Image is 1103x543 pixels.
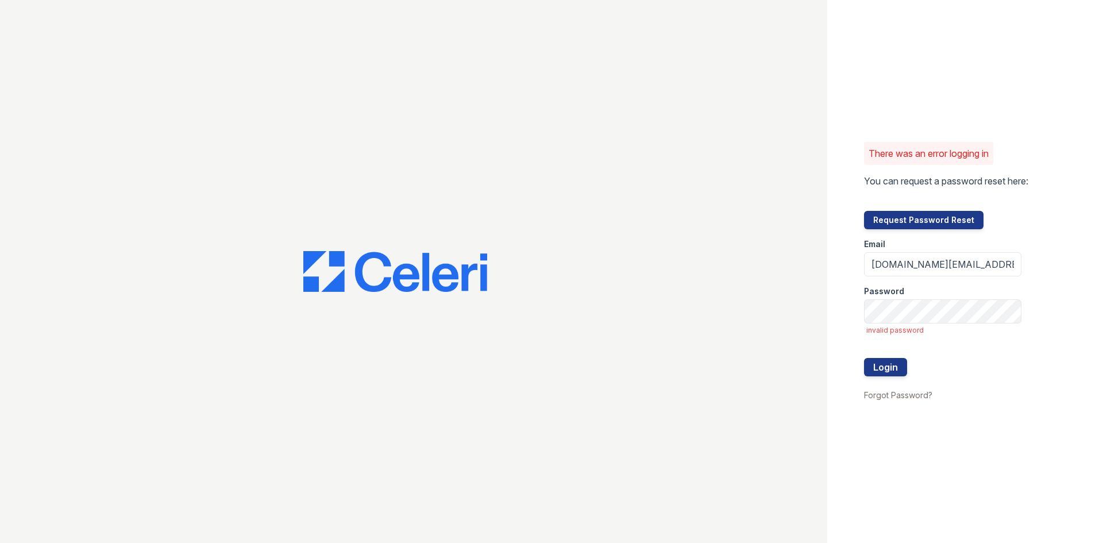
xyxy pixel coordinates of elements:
[864,174,1028,188] p: You can request a password reset here:
[864,211,984,229] button: Request Password Reset
[303,251,487,292] img: CE_Logo_Blue-a8612792a0a2168367f1c8372b55b34899dd931a85d93a1a3d3e32e68fde9ad4.png
[866,326,1021,335] span: invalid password
[864,390,932,400] a: Forgot Password?
[864,286,904,297] label: Password
[864,238,885,250] label: Email
[869,147,989,160] p: There was an error logging in
[864,358,907,376] button: Login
